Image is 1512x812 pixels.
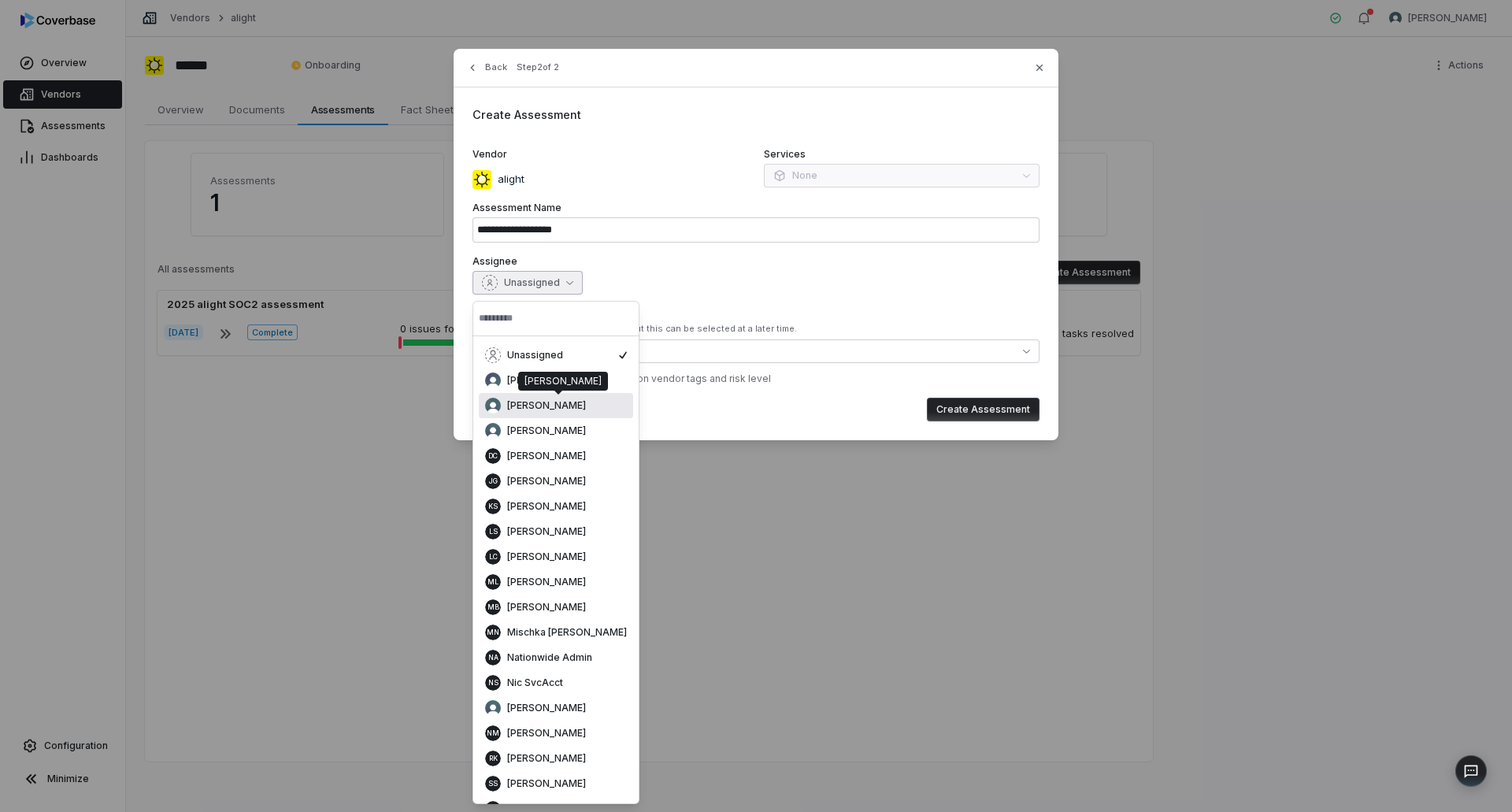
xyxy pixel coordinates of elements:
span: Mischka [PERSON_NAME] [507,626,627,639]
button: Create Assessment [927,398,1039,421]
span: Vendor [472,148,507,161]
span: [PERSON_NAME] [507,500,586,513]
span: JG [485,473,501,489]
span: Create Assessment [472,108,581,121]
label: Assessment Name [472,202,1039,214]
span: [PERSON_NAME] [507,475,586,488]
button: Back [461,54,512,82]
img: Brittany Durbin avatar [485,398,501,413]
span: Nationwide Admin [507,651,592,664]
span: NA [485,650,501,666]
span: SS [485,776,501,792]
span: Nic SvcAcct [507,677,563,689]
span: [PERSON_NAME] [507,399,586,412]
span: [PERSON_NAME] [507,551,586,563]
span: DC [485,448,501,464]
img: Anita Ritter avatar [485,373,501,388]
label: Assignee [472,255,1039,268]
span: [PERSON_NAME] [507,777,586,790]
span: ML [485,574,501,590]
img: Chadd Myers avatar [485,423,501,439]
span: LS [485,524,501,539]
div: ✓ Auto-selected 1 control set based on vendor tags and risk level [472,373,1039,385]
span: [PERSON_NAME] [507,576,586,588]
span: Unassigned [507,349,563,362]
span: [PERSON_NAME] [507,374,586,387]
label: Control Sets [472,307,1039,320]
div: At least one control set is required, but this can be selected at a later time. [472,323,1039,335]
span: KS [485,499,501,514]
span: [PERSON_NAME] [507,425,586,437]
div: [PERSON_NAME] [524,375,602,387]
span: Unassigned [504,276,560,289]
span: NM [485,725,501,741]
span: Step 2 of 2 [517,61,559,73]
span: [PERSON_NAME] [507,601,586,614]
label: Services [764,148,1039,161]
p: alight [491,172,524,187]
span: NS [485,675,501,691]
span: MN [485,625,501,640]
span: [PERSON_NAME] [507,752,586,765]
span: [PERSON_NAME] [507,727,586,740]
span: [PERSON_NAME] [507,702,586,714]
span: LC [485,549,501,565]
span: [PERSON_NAME] [507,525,586,538]
span: [PERSON_NAME] [507,450,586,462]
span: MB [485,599,501,615]
span: RK [485,751,501,766]
img: Nic Weilbacher avatar [485,700,501,716]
